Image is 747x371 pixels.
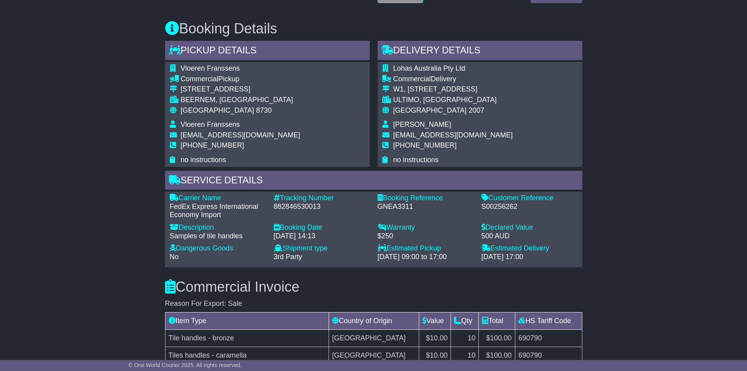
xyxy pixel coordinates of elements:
[378,194,474,203] div: Booking Reference
[165,312,329,329] td: Item Type
[181,141,244,149] span: [PHONE_NUMBER]
[378,223,474,232] div: Warranty
[165,329,329,347] td: Tile handles - bronze
[181,106,254,114] span: [GEOGRAPHIC_DATA]
[515,347,582,364] td: 690790
[274,223,370,232] div: Booking Date
[482,232,578,241] div: 500 AUD
[165,171,582,192] div: Service Details
[181,121,240,128] span: Vloeren Franssens
[329,329,419,347] td: [GEOGRAPHIC_DATA]
[170,232,266,241] div: Samples of tile handles
[170,244,266,253] div: Dangerous Goods
[378,253,474,261] div: [DATE] 09:00 to 17:00
[274,194,370,203] div: Tracking Number
[479,347,515,364] td: $100.00
[419,347,451,364] td: $10.00
[274,232,370,241] div: [DATE] 14:13
[469,106,484,114] span: 2007
[393,131,513,139] span: [EMAIL_ADDRESS][DOMAIN_NAME]
[451,312,479,329] td: Qty
[170,194,266,203] div: Carrier Name
[256,106,272,114] span: 8730
[515,329,582,347] td: 690790
[393,75,513,84] div: Delivery
[165,300,582,308] div: Reason For Export: Sale
[393,96,513,104] div: ULTIMO, [GEOGRAPHIC_DATA]
[419,329,451,347] td: $10.00
[393,64,465,72] span: Lohas Australia Pty Ltd
[393,85,513,94] div: W1, [STREET_ADDRESS]
[393,121,451,128] span: [PERSON_NAME]
[378,41,582,62] div: Delivery Details
[170,203,266,219] div: FedEx Express International Economy Import
[378,244,474,253] div: Estimated Pickup
[181,75,300,84] div: Pickup
[181,85,300,94] div: [STREET_ADDRESS]
[170,223,266,232] div: Description
[181,131,300,139] span: [EMAIL_ADDRESS][DOMAIN_NAME]
[378,232,474,241] div: $250
[451,347,479,364] td: 10
[181,96,300,104] div: BEERNEM, [GEOGRAPHIC_DATA]
[482,203,578,211] div: S00256262
[479,312,515,329] td: Total
[181,64,240,72] span: Vloeren Franssens
[393,156,439,164] span: no instructions
[329,312,419,329] td: Country of Origin
[419,312,451,329] td: Value
[393,106,467,114] span: [GEOGRAPHIC_DATA]
[274,253,302,261] span: 3rd Party
[165,21,582,37] h3: Booking Details
[482,253,578,261] div: [DATE] 17:00
[482,244,578,253] div: Estimated Delivery
[274,203,370,211] div: 882846530013
[165,279,582,295] h3: Commercial Invoice
[170,253,179,261] span: No
[129,362,242,368] span: © One World Courier 2025. All rights reserved.
[515,312,582,329] td: HS Tariff Code
[165,347,329,364] td: Tiles handles - caramella
[393,75,431,83] span: Commercial
[378,203,474,211] div: GNEA3311
[393,141,457,149] span: [PHONE_NUMBER]
[274,244,370,253] div: Shipment type
[181,156,226,164] span: no instructions
[482,194,578,203] div: Customer Reference
[451,329,479,347] td: 10
[181,75,218,83] span: Commercial
[329,347,419,364] td: [GEOGRAPHIC_DATA]
[165,41,370,62] div: Pickup Details
[482,223,578,232] div: Declared Value
[479,329,515,347] td: $100.00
